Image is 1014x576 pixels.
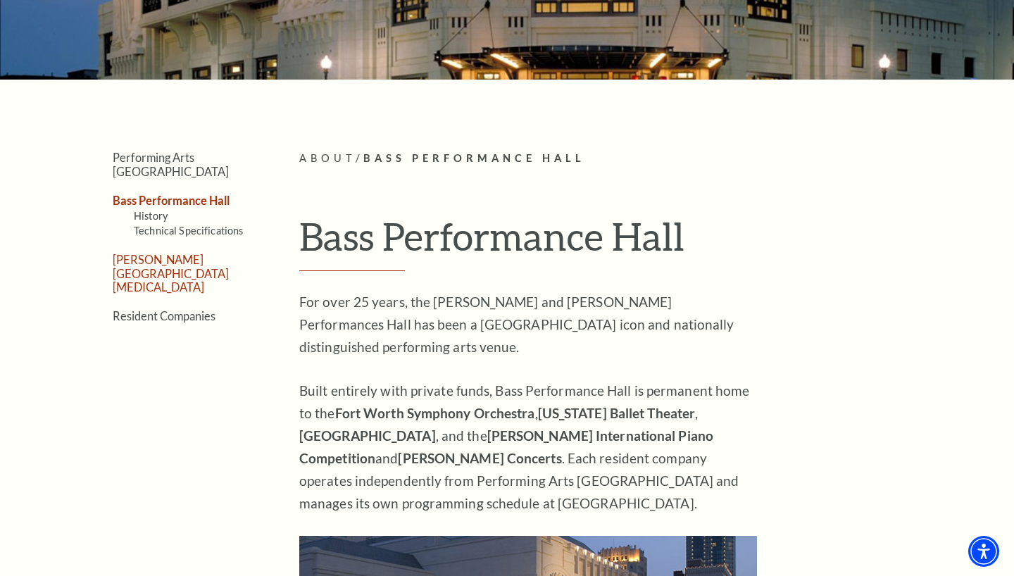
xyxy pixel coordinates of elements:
[299,213,944,271] h1: Bass Performance Hall
[363,152,585,164] span: Bass Performance Hall
[299,291,757,358] p: For over 25 years, the [PERSON_NAME] and [PERSON_NAME] Performances Hall has been a [GEOGRAPHIC_D...
[299,427,713,466] strong: [PERSON_NAME] International Piano Competition
[299,152,356,164] span: About
[398,450,561,466] strong: [PERSON_NAME] Concerts
[134,210,168,222] a: History
[113,194,230,207] a: Bass Performance Hall
[299,380,757,515] p: Built entirely with private funds, Bass Performance Hall is permanent home to the , , , and the a...
[113,309,215,323] a: Resident Companies
[113,253,229,294] a: [PERSON_NAME][GEOGRAPHIC_DATA][MEDICAL_DATA]
[113,151,229,177] a: Performing Arts [GEOGRAPHIC_DATA]
[299,427,436,444] strong: [GEOGRAPHIC_DATA]
[299,150,944,168] p: /
[968,536,999,567] div: Accessibility Menu
[335,405,535,421] strong: Fort Worth Symphony Orchestra
[538,405,696,421] strong: [US_STATE] Ballet Theater
[134,225,243,237] a: Technical Specifications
